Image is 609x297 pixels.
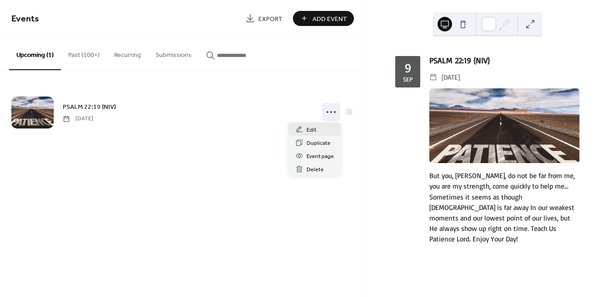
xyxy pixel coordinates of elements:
div: But you, [PERSON_NAME], do not be far from me, you are my strength, come quickly to help me…Somet... [429,170,579,244]
button: Upcoming (1) [9,37,61,70]
span: Add Event [312,14,347,24]
button: Add Event [293,11,354,26]
span: PSALM 22:19 {NIV} [63,102,116,112]
span: Edit [307,125,317,135]
span: Event page [307,152,334,161]
span: Duplicate [307,138,331,148]
span: Events [11,10,39,28]
a: Export [239,11,289,26]
button: Recurring [107,37,148,69]
button: Submissions [148,37,199,69]
span: Export [258,14,282,24]
div: PSALM 22:19 {NIV} [429,54,579,66]
div: Sep [403,76,413,82]
span: [DATE] [442,71,460,83]
button: Past (100+) [61,37,107,69]
span: [DATE] [63,115,93,123]
a: PSALM 22:19 {NIV} [63,102,116,112]
div: 9 [404,61,412,74]
span: Delete [307,165,324,174]
div: ​ [429,71,438,83]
